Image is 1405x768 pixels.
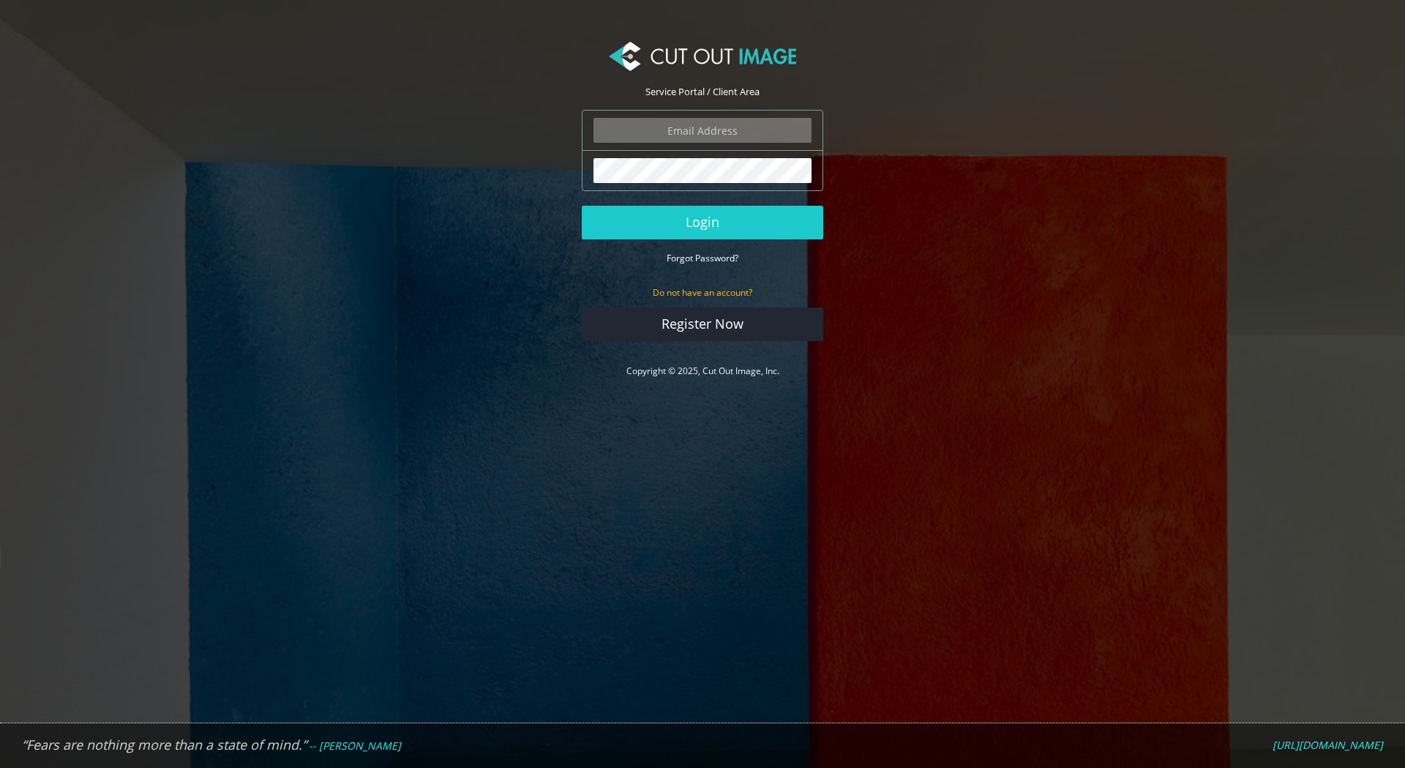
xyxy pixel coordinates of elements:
em: “Fears are nothing more than a state of mind.” [22,736,307,753]
small: Forgot Password? [667,252,738,264]
a: Forgot Password? [667,251,738,264]
a: Copyright © 2025, Cut Out Image, Inc. [626,365,779,377]
img: Cut Out Image [609,42,796,71]
button: Login [582,206,823,239]
small: Do not have an account? [653,286,752,299]
em: -- [PERSON_NAME] [309,739,401,753]
input: Email Address [593,118,812,143]
span: Service Portal / Client Area [645,85,760,98]
a: [URL][DOMAIN_NAME] [1273,739,1383,752]
a: Register Now [582,307,823,341]
em: [URL][DOMAIN_NAME] [1273,738,1383,752]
